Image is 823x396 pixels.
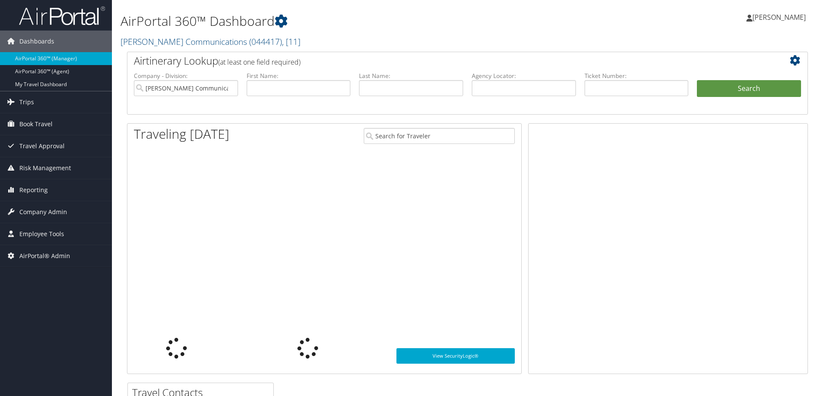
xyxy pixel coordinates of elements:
[121,36,300,47] a: [PERSON_NAME] Communications
[19,6,105,26] img: airportal-logo.png
[585,72,689,80] label: Ticket Number:
[19,91,34,113] span: Trips
[134,72,238,80] label: Company - Division:
[746,4,814,30] a: [PERSON_NAME]
[247,72,351,80] label: First Name:
[134,53,744,68] h2: Airtinerary Lookup
[121,12,583,30] h1: AirPortal 360™ Dashboard
[472,72,576,80] label: Agency Locator:
[396,348,515,364] a: View SecurityLogic®
[364,128,515,144] input: Search for Traveler
[359,72,463,80] label: Last Name:
[19,223,64,245] span: Employee Tools
[19,179,48,201] span: Reporting
[752,12,806,22] span: [PERSON_NAME]
[19,157,71,179] span: Risk Management
[697,80,801,97] button: Search
[134,125,229,143] h1: Traveling [DATE]
[218,57,300,67] span: (at least one field required)
[249,36,282,47] span: ( 044417 )
[19,135,65,157] span: Travel Approval
[19,245,70,267] span: AirPortal® Admin
[282,36,300,47] span: , [ 11 ]
[19,113,53,135] span: Book Travel
[19,31,54,52] span: Dashboards
[19,201,67,223] span: Company Admin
